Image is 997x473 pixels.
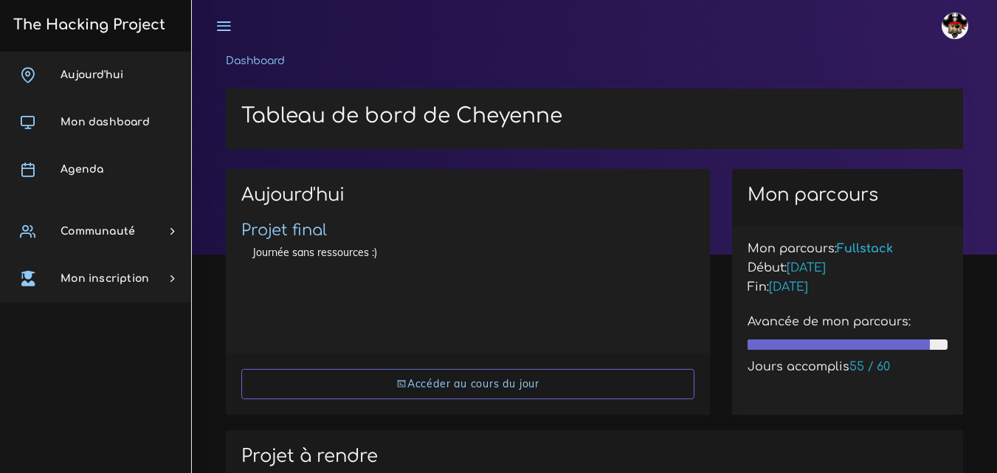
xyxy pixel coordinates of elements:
a: Dashboard [226,55,285,66]
span: [DATE] [787,261,826,275]
span: 55 / 60 [849,360,890,373]
span: [DATE] [769,280,808,294]
h1: Tableau de bord de Cheyenne [241,104,948,129]
a: Accéder au cours du jour [241,369,694,399]
span: Aujourd'hui [61,69,123,80]
h5: Mon parcours: [748,242,948,256]
h5: Début: [748,261,948,275]
span: Agenda [61,164,103,175]
span: Mon inscription [61,273,149,284]
h5: Jours accomplis [748,360,948,374]
h2: Projet à rendre [241,446,948,467]
span: Fullstack [837,242,893,255]
h5: Fin: [748,280,948,294]
span: Mon dashboard [61,117,150,128]
a: Projet final [241,221,327,239]
h5: Avancée de mon parcours: [748,315,948,329]
p: Journée sans ressources :) [252,245,683,260]
h2: Aujourd'hui [241,184,694,216]
h3: The Hacking Project [9,17,165,33]
h2: Mon parcours [748,184,948,206]
img: avatar [942,13,968,39]
span: Communauté [61,226,135,237]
